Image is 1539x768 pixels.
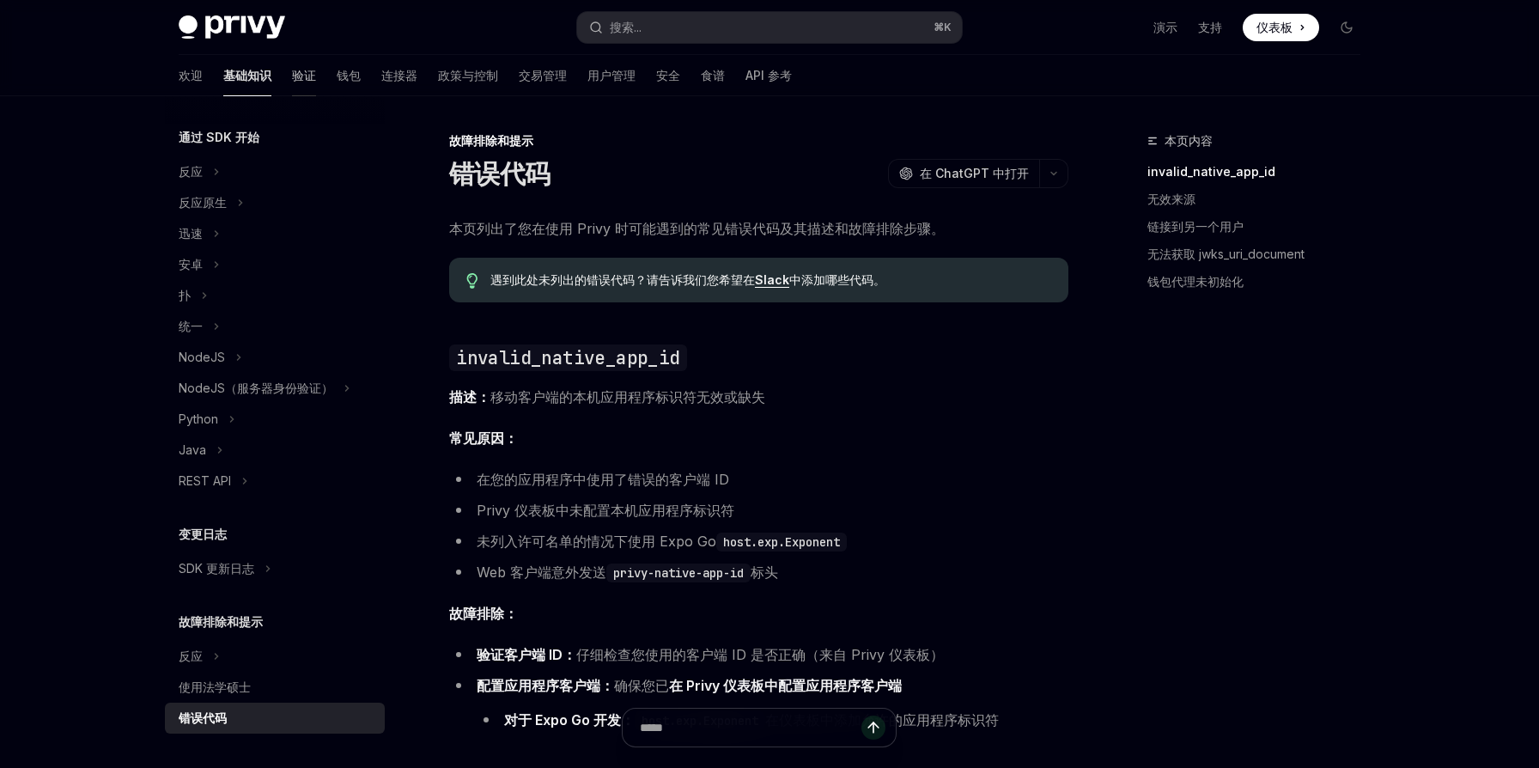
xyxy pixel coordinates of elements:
[1147,241,1374,268] a: 无法获取 jwks_uri_document
[490,272,755,287] font: 遇到此处未列出的错误代码？请告诉我们您希望在
[165,553,385,584] button: SDK 更新日志
[1147,158,1374,186] a: invalid_native_app_id
[745,68,792,82] font: API 参考
[888,159,1039,188] button: 在 ChatGPT 中打开
[438,55,498,96] a: 政策与控制
[477,646,576,663] font: 验证客户端 ID：
[179,226,203,241] font: 迅速
[179,350,225,364] font: NodeJS
[165,466,385,497] button: REST API
[1153,20,1177,34] font: 演示
[477,533,716,550] font: 未列入许可名单的情况下使用 Expo Go
[1153,19,1177,36] a: 演示
[1147,192,1195,206] font: 无效来源
[179,381,333,395] font: NodeJS（服务器身份验证）
[223,68,271,82] font: 基础知识
[1147,164,1275,179] font: invalid_native_app_id
[934,21,944,34] font: ⌘
[179,680,251,694] font: 使用法学硕士
[179,55,203,96] a: 欢迎
[179,561,254,576] font: SDK 更新日志
[1165,133,1213,148] font: 本页内容
[165,703,385,734] a: 错误代码
[1198,20,1222,34] font: 支持
[944,21,952,34] font: K
[179,527,227,541] font: 变更日志
[165,280,385,311] button: 扑
[1147,186,1374,213] a: 无效来源
[179,130,259,144] font: 通过 SDK 开始
[789,272,885,287] font: 中添加哪些代码。
[449,158,550,189] font: 错误代码
[614,677,669,694] font: 确保您已
[179,288,191,302] font: 扑
[1147,213,1374,241] a: 链接到另一个用户
[179,195,227,210] font: 反应原生
[165,373,385,404] button: NodeJS（服务器身份验证）
[292,68,316,82] font: 验证
[1198,19,1222,36] a: 支持
[165,404,385,435] button: Python
[179,473,231,488] font: REST API
[292,55,316,96] a: 验证
[449,605,518,622] font: 故障排除：
[165,342,385,373] button: NodeJS
[165,156,385,187] button: 反应
[337,55,361,96] a: 钱包
[438,68,498,82] font: 政策与控制
[179,442,206,457] font: Java
[466,273,478,289] svg: 提示
[1147,274,1244,289] font: 钱包代理未初始化
[179,710,227,725] font: 错误代码
[640,709,861,747] input: 提问...
[519,68,567,82] font: 交易管理
[701,55,725,96] a: 食谱
[165,435,385,466] button: Java
[381,55,417,96] a: 连接器
[179,319,203,333] font: 统一
[669,677,902,695] a: 在 Privy 仪表板中配置应用程序客户端
[1147,247,1305,261] font: 无法获取 jwks_uri_document
[745,55,792,96] a: API 参考
[337,68,361,82] font: 钱包
[755,272,789,288] a: Slack
[701,68,725,82] font: 食谱
[179,15,285,40] img: 深色标志
[519,55,567,96] a: 交易管理
[449,220,945,237] font: 本页列出了您在使用 Privy 时可能遇到的常见错误代码及其描述和故障排除步骤。
[920,166,1029,180] font: 在 ChatGPT 中打开
[165,249,385,280] button: 安卓
[449,430,518,447] font: 常见原因：
[179,411,218,426] font: Python
[223,55,271,96] a: 基础知识
[179,257,203,271] font: 安卓
[1147,219,1244,234] font: 链接到另一个用户
[755,272,789,287] font: Slack
[179,614,263,629] font: 故障排除和提示
[165,672,385,703] a: 使用法学硕士
[165,218,385,249] button: 迅速
[656,68,680,82] font: 安全
[1147,268,1374,296] a: 钱包代理未初始化
[381,68,417,82] font: 连接器
[449,133,533,148] font: 故障排除和提示
[165,311,385,342] button: 统一
[1333,14,1360,41] button: 切换暗模式
[449,344,686,371] code: invalid_native_app_id
[610,20,642,34] font: 搜索...
[606,564,751,582] code: privy-native-app-id
[477,502,734,519] font: Privy 仪表板中未配置本机应用程序标识符
[656,55,680,96] a: 安全
[477,471,729,488] font: 在您的应用程序中使用了错误的客户端 ID
[1256,20,1293,34] font: 仪表板
[165,187,385,218] button: 反应原生
[179,649,203,663] font: 反应
[577,12,962,43] button: 搜索...⌘K
[449,388,490,405] font: 描述：
[669,677,902,694] font: 在 Privy 仪表板中配置应用程序客户端
[165,641,385,672] button: 反应
[587,55,636,96] a: 用户管理
[861,716,885,740] button: 发送消息
[716,533,847,552] code: host.exp.Exponent
[477,564,606,581] font: Web 客户端意外发送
